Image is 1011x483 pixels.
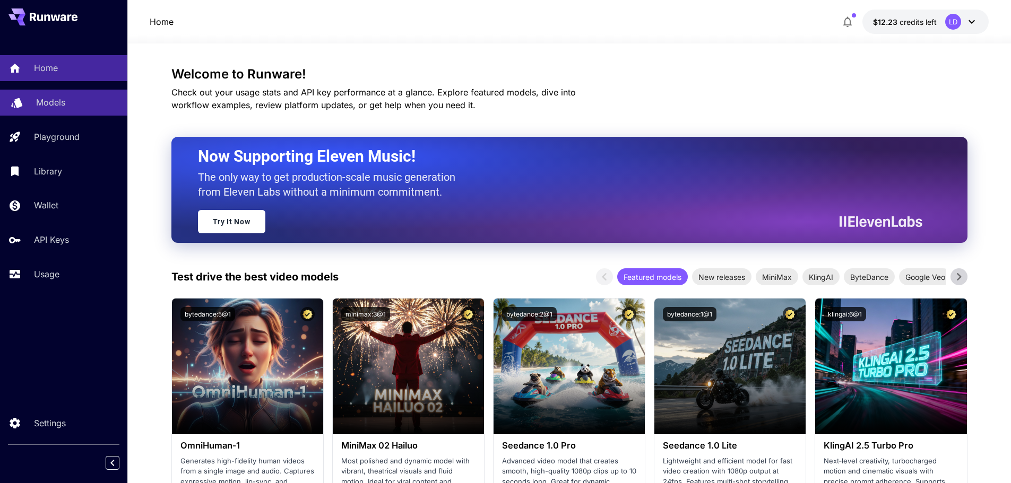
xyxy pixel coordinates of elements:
p: Test drive the best video models [171,269,339,285]
h3: OmniHuman‑1 [180,441,315,451]
h3: MiniMax 02 Hailuo [341,441,476,451]
a: Home [150,15,174,28]
p: Library [34,165,62,178]
button: minimax:3@1 [341,307,390,321]
button: Certified Model – Vetted for best performance and includes a commercial license. [783,307,797,321]
button: Certified Model – Vetted for best performance and includes a commercial license. [300,307,315,321]
img: alt [172,298,323,434]
button: Certified Model – Vetted for best performance and includes a commercial license. [622,307,636,321]
div: Google Veo [899,268,952,285]
p: Wallet [34,199,58,212]
button: $12.22651LD [862,10,989,34]
button: bytedance:2@1 [502,307,557,321]
button: Certified Model – Vetted for best performance and includes a commercial license. [944,307,958,321]
nav: breadcrumb [150,15,174,28]
h3: Seedance 1.0 Pro [502,441,636,451]
p: Home [34,62,58,74]
h3: Seedance 1.0 Lite [663,441,797,451]
h2: Now Supporting Eleven Music! [198,146,914,166]
span: Check out your usage stats and API key performance at a glance. Explore featured models, dive int... [171,87,576,110]
h3: Welcome to Runware! [171,67,967,82]
p: Models [36,96,65,109]
p: Settings [34,417,66,429]
span: Featured models [617,271,688,283]
div: MiniMax [756,268,798,285]
p: Usage [34,268,59,280]
div: $12.22651 [873,16,937,28]
button: Collapse sidebar [106,456,119,470]
button: bytedance:1@1 [663,307,716,321]
span: credits left [900,17,937,27]
span: MiniMax [756,271,798,283]
div: New releases [692,268,751,285]
a: Try It Now [198,210,265,233]
span: ByteDance [844,271,895,283]
div: ByteDance [844,268,895,285]
button: Certified Model – Vetted for best performance and includes a commercial license. [461,307,476,321]
button: klingai:6@1 [824,307,866,321]
div: Featured models [617,268,688,285]
p: The only way to get production-scale music generation from Eleven Labs without a minimum commitment. [198,170,463,199]
img: alt [654,298,806,434]
span: Google Veo [899,271,952,283]
button: bytedance:5@1 [180,307,235,321]
img: alt [494,298,645,434]
div: KlingAI [802,268,840,285]
h3: KlingAI 2.5 Turbo Pro [824,441,958,451]
span: New releases [692,271,751,283]
p: Playground [34,130,80,143]
div: LD [945,14,961,30]
img: alt [333,298,484,434]
img: alt [815,298,966,434]
p: API Keys [34,233,69,246]
span: KlingAI [802,271,840,283]
div: Collapse sidebar [114,453,127,472]
span: $12.23 [873,17,900,27]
